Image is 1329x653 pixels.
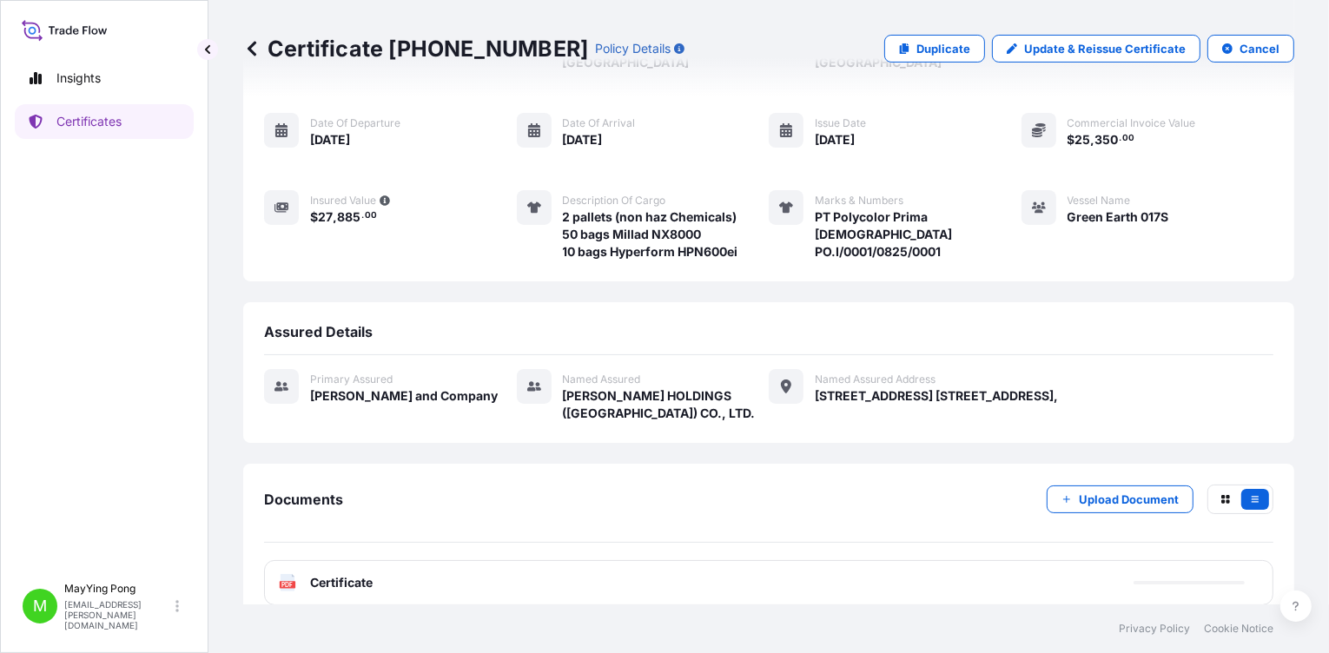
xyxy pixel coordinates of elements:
[916,40,970,57] p: Duplicate
[243,35,588,63] p: Certificate [PHONE_NUMBER]
[563,194,666,208] span: Description of cargo
[310,116,400,130] span: Date of departure
[318,211,333,223] span: 27
[264,323,373,340] span: Assured Details
[1024,40,1186,57] p: Update & Reissue Certificate
[1240,40,1279,57] p: Cancel
[563,208,738,261] span: 2 pallets (non haz Chemicals) 50 bags Millad NX8000 10 bags Hyperform HPN600ei
[992,35,1200,63] a: Update & Reissue Certificate
[1119,622,1190,636] a: Privacy Policy
[310,387,498,405] span: [PERSON_NAME] and Company
[56,69,101,87] p: Insights
[282,582,294,588] text: PDF
[64,582,172,596] p: MayYing Pong
[1068,116,1196,130] span: Commercial Invoice Value
[310,373,393,386] span: Primary assured
[64,599,172,630] p: [EMAIL_ADDRESS][PERSON_NAME][DOMAIN_NAME]
[815,387,1058,405] span: [STREET_ADDRESS] [STREET_ADDRESS],
[264,491,343,508] span: Documents
[1091,134,1095,146] span: ,
[310,211,318,223] span: $
[1119,135,1121,142] span: .
[884,35,985,63] a: Duplicate
[815,373,936,386] span: Named Assured Address
[1047,485,1193,513] button: Upload Document
[815,116,866,130] span: Issue Date
[815,208,1022,261] span: PT Polycolor Prima [DEMOGRAPHIC_DATA] PO.I/0001/0825/0001
[333,211,337,223] span: ,
[1068,134,1075,146] span: $
[595,40,671,57] p: Policy Details
[361,213,364,219] span: .
[815,194,903,208] span: Marks & Numbers
[310,574,373,591] span: Certificate
[15,104,194,139] a: Certificates
[563,373,641,386] span: Named Assured
[310,194,376,208] span: Insured Value
[56,113,122,130] p: Certificates
[563,131,603,148] span: [DATE]
[337,211,360,223] span: 885
[563,116,636,130] span: Date of arrival
[15,61,194,96] a: Insights
[1068,208,1169,226] span: Green Earth 017S
[1204,622,1273,636] a: Cookie Notice
[1079,491,1179,508] p: Upload Document
[365,213,377,219] span: 00
[33,597,47,615] span: M
[1075,134,1091,146] span: 25
[1207,35,1294,63] button: Cancel
[1068,194,1131,208] span: Vessel Name
[815,131,855,148] span: [DATE]
[1095,134,1119,146] span: 350
[1122,135,1134,142] span: 00
[310,131,350,148] span: [DATE]
[563,387,770,422] span: [PERSON_NAME] HOLDINGS ([GEOGRAPHIC_DATA]) CO., LTD.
